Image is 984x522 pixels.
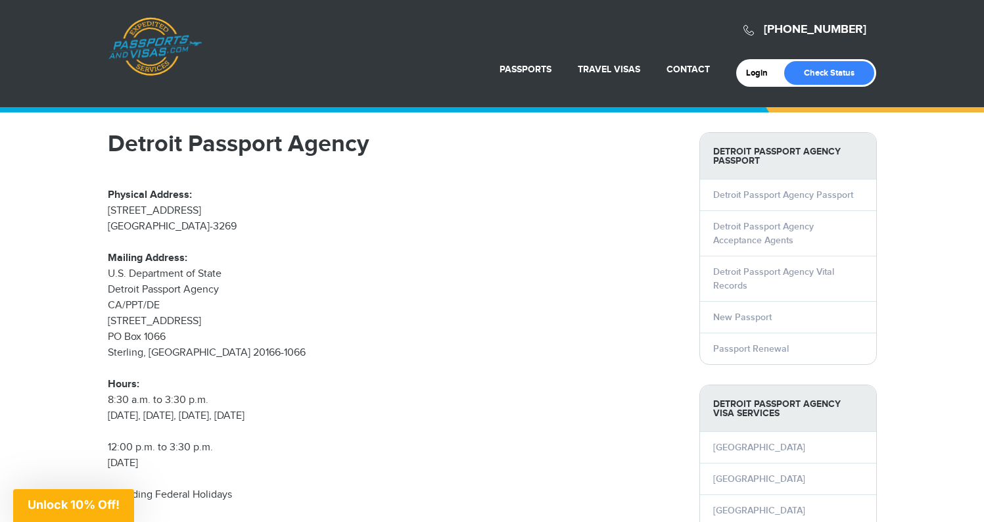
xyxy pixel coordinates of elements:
a: Check Status [784,61,874,85]
a: Contact [667,64,710,75]
a: Detroit Passport Agency Passport [713,189,853,201]
a: Passports [500,64,551,75]
a: [GEOGRAPHIC_DATA] [713,473,805,485]
p: [STREET_ADDRESS] [GEOGRAPHIC_DATA]-3269 [108,172,680,235]
strong: Mailing Address: [108,252,187,264]
a: [PHONE_NUMBER] [764,22,866,37]
a: Travel Visas [578,64,640,75]
p: Excluding Federal Holidays [108,487,680,503]
a: New Passport [713,312,772,323]
h1: Detroit Passport Agency [108,132,680,156]
a: [GEOGRAPHIC_DATA] [713,505,805,516]
a: [GEOGRAPHIC_DATA] [713,442,805,453]
p: 8:30 a.m. to 3:30 p.m. [DATE], [DATE], [DATE], [DATE] [108,377,680,424]
strong: Detroit Passport Agency Visa Services [700,385,876,432]
div: Unlock 10% Off! [13,489,134,522]
strong: Physical Address: [108,189,192,201]
a: Passport Renewal [713,343,789,354]
a: Detroit Passport Agency Vital Records [713,266,834,291]
a: Detroit Passport Agency Acceptance Agents [713,221,814,246]
strong: Hours: [108,378,139,391]
a: Passports & [DOMAIN_NAME] [108,17,202,76]
span: Unlock 10% Off! [28,498,120,511]
p: 12:00 p.m. to 3:30 p.m. [DATE] [108,440,680,471]
a: Login [746,68,777,78]
p: U.S. Department of State Detroit Passport Agency CA/PPT/DE [STREET_ADDRESS] PO Box 1066 Sterling,... [108,250,680,361]
strong: Detroit Passport Agency Passport [700,133,876,179]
